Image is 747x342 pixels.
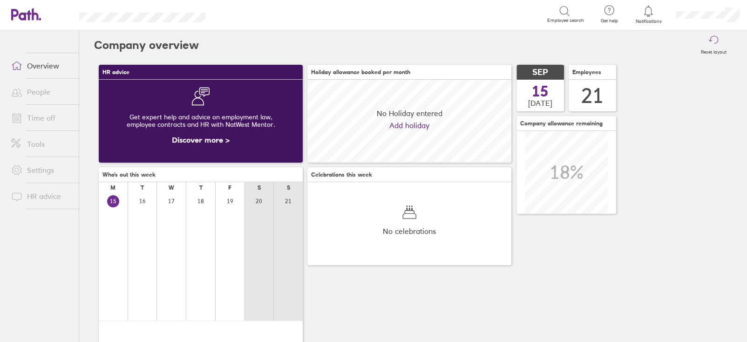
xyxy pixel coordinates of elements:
span: [DATE] [528,99,552,107]
span: Holiday allowance booked per month [311,69,410,75]
span: Notifications [633,19,664,24]
a: Notifications [633,5,664,24]
span: SEP [532,68,548,77]
a: Tools [4,135,79,153]
button: Reset layout [695,30,732,60]
span: 15 [532,84,549,99]
div: 21 [581,84,604,108]
div: Search [231,10,254,18]
div: F [228,185,231,191]
span: HR advice [102,69,129,75]
a: HR advice [4,187,79,205]
a: Settings [4,161,79,179]
a: People [4,82,79,101]
span: Get help [594,18,624,24]
div: T [199,185,203,191]
a: Overview [4,56,79,75]
a: Discover more > [172,135,230,144]
div: S [258,185,261,191]
div: W [169,185,174,191]
span: Employees [572,69,601,75]
h2: Company overview [94,30,199,60]
span: No Holiday entered [377,109,442,117]
span: Company allowance remaining [520,120,603,127]
div: T [141,185,144,191]
span: Celebrations this week [311,171,372,178]
span: Who's out this week [102,171,156,178]
a: Time off [4,109,79,127]
div: S [287,185,290,191]
div: Get expert help and advice on employment law, employee contracts and HR with NatWest Mentor. [106,106,295,136]
span: Employee search [547,18,584,23]
label: Reset layout [695,47,732,55]
a: Add holiday [389,121,429,130]
span: No celebrations [383,227,436,235]
div: M [110,185,115,191]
